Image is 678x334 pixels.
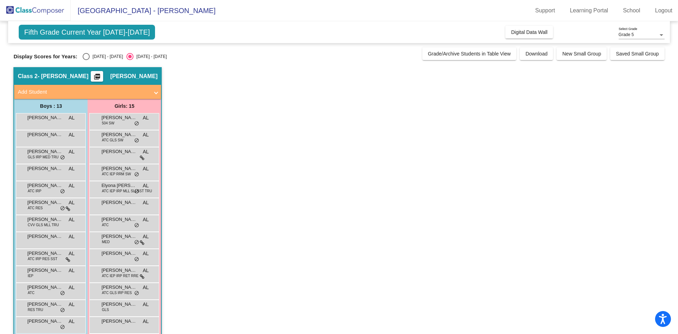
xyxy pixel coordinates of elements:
span: AL [69,216,75,223]
span: ATC IRP RES SST [28,256,57,262]
span: AL [143,182,149,189]
span: AL [143,199,149,206]
span: [PERSON_NAME] [101,318,137,325]
a: Support [530,5,561,16]
span: ATC IRP [28,188,41,194]
span: [PERSON_NAME] [101,131,137,138]
div: Girls: 15 [88,99,161,113]
span: Elyona [PERSON_NAME] [101,182,137,189]
span: AL [143,114,149,122]
span: do_not_disturb_alt [60,189,65,194]
span: do_not_disturb_alt [134,257,139,262]
span: AL [143,267,149,274]
span: Grade/Archive Students in Table View [428,51,511,57]
span: [PERSON_NAME] [27,199,63,206]
span: AL [69,182,75,189]
span: [PERSON_NAME] [101,114,137,121]
span: do_not_disturb_alt [60,307,65,313]
span: MED [102,239,109,245]
span: [GEOGRAPHIC_DATA] - [PERSON_NAME] [71,5,215,16]
button: Download [520,47,553,60]
span: CVV GLS MLL TRU [28,222,59,228]
span: do_not_disturb_alt [134,240,139,245]
mat-radio-group: Select an option [83,53,167,60]
span: AL [143,165,149,172]
span: AL [69,165,75,172]
span: ATC IEP IRP RET RRE [102,273,138,279]
span: Grade 5 [619,32,634,37]
span: ATC [102,222,108,228]
button: Grade/Archive Students in Table View [422,47,517,60]
span: ATC GLS SW [102,137,123,143]
span: 504 SW [102,121,114,126]
span: ATC RES [28,205,43,211]
span: AL [69,301,75,308]
span: AL [143,148,149,156]
div: [DATE] - [DATE] [90,53,123,60]
div: Boys : 13 [14,99,88,113]
span: do_not_disturb_alt [134,291,139,296]
span: GLS [102,307,109,312]
span: AL [143,250,149,257]
span: ATC [28,290,34,295]
span: AL [69,114,75,122]
span: ATC IEP RRM SW [102,171,131,177]
span: GLS IRP MED TRU [28,154,58,160]
span: Download [525,51,547,57]
button: New Small Group [557,47,607,60]
span: - [PERSON_NAME] [37,73,88,80]
button: Print Students Details [91,71,103,82]
span: [PERSON_NAME] [27,301,63,308]
span: [PERSON_NAME] [101,267,137,274]
span: do_not_disturb_alt [60,155,65,160]
span: AL [143,318,149,325]
span: [PERSON_NAME] [27,182,63,189]
span: AL [69,148,75,156]
span: [PERSON_NAME] [101,216,137,223]
span: AL [69,284,75,291]
span: do_not_disturb_alt [134,189,139,194]
span: do_not_disturb_alt [134,223,139,228]
span: [PERSON_NAME] [27,165,63,172]
span: ATC GLS IRP RES [102,290,132,295]
span: New Small Group [562,51,601,57]
span: do_not_disturb_alt [60,291,65,296]
span: AL [143,284,149,291]
span: Digital Data Wall [511,29,547,35]
span: [PERSON_NAME] [27,284,63,291]
span: [PERSON_NAME] [27,318,63,325]
button: Digital Data Wall [505,26,553,39]
span: AL [69,267,75,274]
span: AL [69,131,75,139]
span: [PERSON_NAME] [101,148,137,155]
span: RES TRU [28,307,43,312]
span: AL [143,233,149,240]
span: do_not_disturb_alt [134,138,139,143]
a: Learning Portal [564,5,614,16]
span: [PERSON_NAME] [27,216,63,223]
span: [PERSON_NAME] [27,114,63,121]
span: AL [143,216,149,223]
span: IEP [28,273,33,279]
span: [PERSON_NAME] [27,148,63,155]
span: [PERSON_NAME] [101,165,137,172]
button: Saved Small Group [610,47,664,60]
span: Saved Small Group [616,51,659,57]
a: Logout [649,5,678,16]
span: Fifth Grade Current Year [DATE]-[DATE] [19,25,155,40]
span: [PERSON_NAME] [101,301,137,308]
mat-expansion-panel-header: Add Student [14,85,161,99]
span: AL [143,301,149,308]
span: [PERSON_NAME] [27,267,63,274]
span: [PERSON_NAME] [110,73,157,80]
div: [DATE] - [DATE] [133,53,167,60]
span: [PERSON_NAME] [101,233,137,240]
span: AL [69,233,75,240]
a: School [617,5,646,16]
span: Class 2 [18,73,37,80]
span: [PERSON_NAME] [27,131,63,138]
span: AL [69,199,75,206]
mat-panel-title: Add Student [18,88,149,96]
span: AL [69,318,75,325]
span: [PERSON_NAME] [101,199,137,206]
